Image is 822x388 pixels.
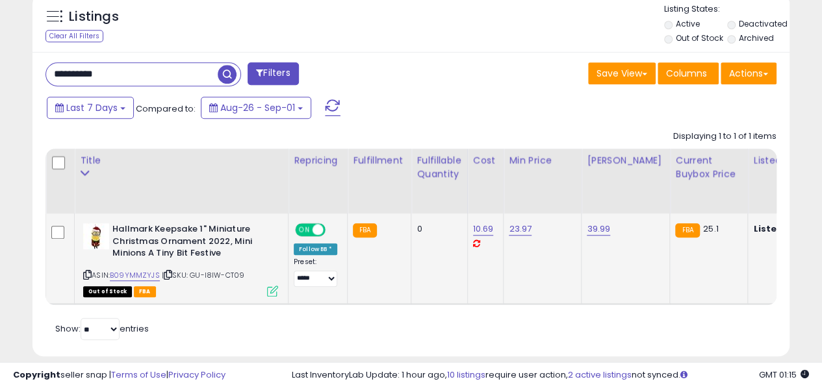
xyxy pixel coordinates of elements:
span: Show: entries [55,322,149,335]
div: Repricing [294,154,342,167]
div: Displaying 1 to 1 of 1 items [673,130,777,143]
span: Last 7 Days [66,101,118,114]
a: 10.69 [473,223,494,236]
div: Fulfillable Quantity [417,154,461,181]
b: Hallmark Keepsake 1" Miniature Christmas Ornament 2022, Mini Minions A Tiny Bit Festive [112,223,270,263]
button: Save View [588,62,656,84]
div: Follow BB * [294,243,337,255]
div: 0 [417,223,457,235]
img: 31NySXkOH6L._SL40_.jpg [83,223,109,249]
small: FBA [353,223,377,237]
h5: Listings [69,8,119,26]
div: Clear All Filters [45,30,103,42]
div: Current Buybox Price [675,154,742,181]
div: ASIN: [83,223,278,295]
div: Fulfillment [353,154,405,167]
span: FBA [134,286,156,297]
a: 23.97 [509,223,532,236]
label: Out of Stock [675,32,723,43]
button: Last 7 Days [47,97,134,119]
div: Min Price [509,154,576,167]
a: Terms of Use [111,369,166,381]
button: Actions [721,62,777,84]
span: Compared to: [136,103,196,115]
b: Listed Price: [753,223,812,235]
a: 10 listings [447,369,485,381]
span: | SKU: GU-I8IW-CT09 [162,270,244,280]
label: Deactivated [739,18,788,29]
div: [PERSON_NAME] [587,154,664,167]
button: Filters [248,62,298,85]
span: Aug-26 - Sep-01 [220,101,295,114]
div: Last InventoryLab Update: 1 hour ago, require user action, not synced. [292,369,809,382]
a: 39.99 [587,223,610,236]
span: All listings that are currently out of stock and unavailable for purchase on Amazon [83,286,132,297]
span: OFF [324,224,344,236]
button: Columns [658,62,719,84]
div: Cost [473,154,498,167]
div: seller snap | | [13,369,225,382]
strong: Copyright [13,369,60,381]
a: B09YMMZYJS [110,270,160,281]
div: Title [80,154,283,167]
small: FBA [675,223,699,237]
p: Listing States: [664,3,790,16]
label: Active [675,18,699,29]
div: Preset: [294,258,337,287]
label: Archived [739,32,774,43]
span: 2025-09-10 01:15 GMT [759,369,809,381]
a: 2 active listings [568,369,632,381]
span: Columns [666,67,707,80]
span: ON [296,224,313,236]
a: Privacy Policy [168,369,225,381]
span: 25.1 [703,223,719,235]
button: Aug-26 - Sep-01 [201,97,311,119]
